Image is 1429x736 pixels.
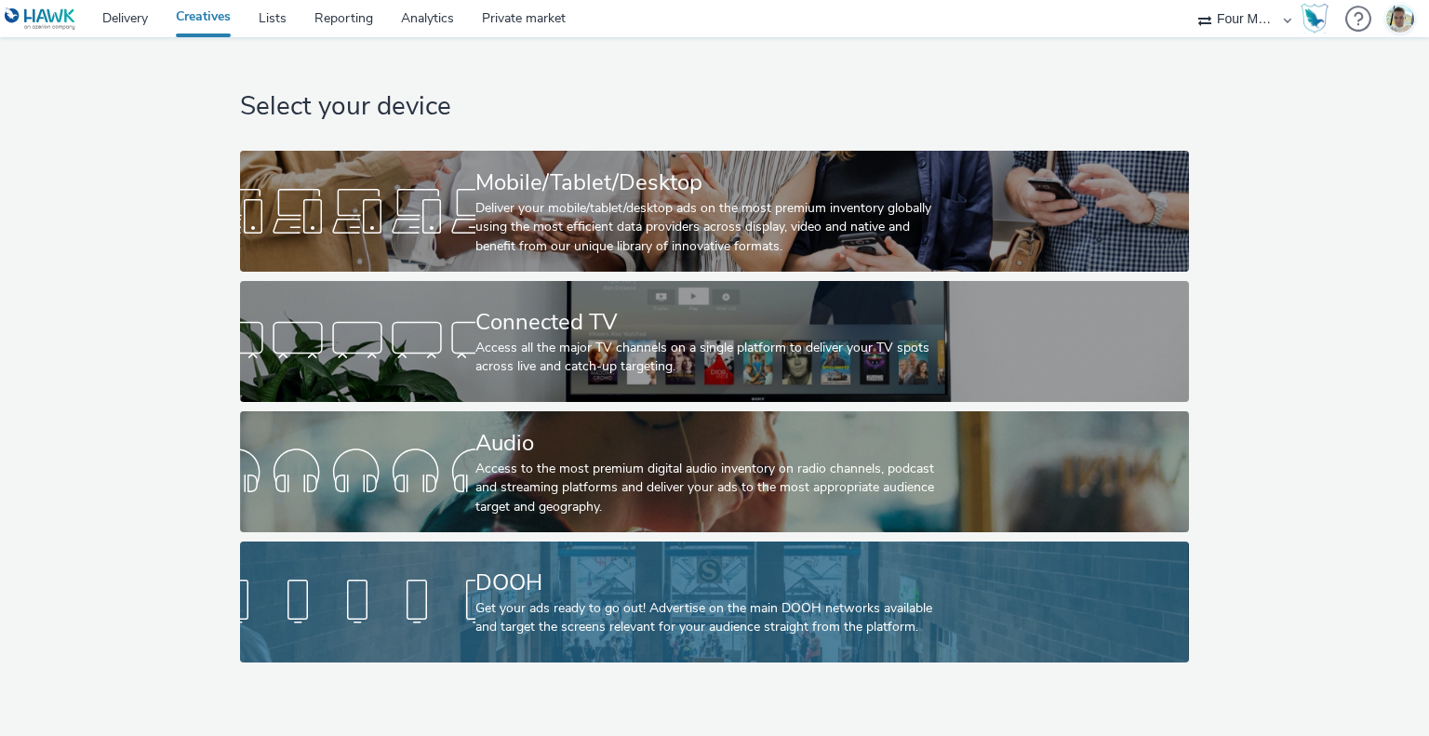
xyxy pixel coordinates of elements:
[475,339,946,377] div: Access all the major TV channels on a single platform to deliver your TV spots across live and ca...
[1301,4,1329,33] img: Hawk Academy
[475,427,946,460] div: Audio
[475,167,946,199] div: Mobile/Tablet/Desktop
[475,599,946,637] div: Get your ads ready to go out! Advertise on the main DOOH networks available and target the screen...
[475,460,946,516] div: Access to the most premium digital audio inventory on radio channels, podcast and streaming platf...
[240,89,1188,125] h1: Select your device
[1301,4,1336,33] a: Hawk Academy
[240,542,1188,662] a: DOOHGet your ads ready to go out! Advertise on the main DOOH networks available and target the sc...
[5,7,76,31] img: undefined Logo
[240,281,1188,402] a: Connected TVAccess all the major TV channels on a single platform to deliver your TV spots across...
[475,199,946,256] div: Deliver your mobile/tablet/desktop ads on the most premium inventory globally using the most effi...
[475,567,946,599] div: DOOH
[1386,5,1414,33] img: Dan Powell
[240,151,1188,272] a: Mobile/Tablet/DesktopDeliver your mobile/tablet/desktop ads on the most premium inventory globall...
[475,306,946,339] div: Connected TV
[240,411,1188,532] a: AudioAccess to the most premium digital audio inventory on radio channels, podcast and streaming ...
